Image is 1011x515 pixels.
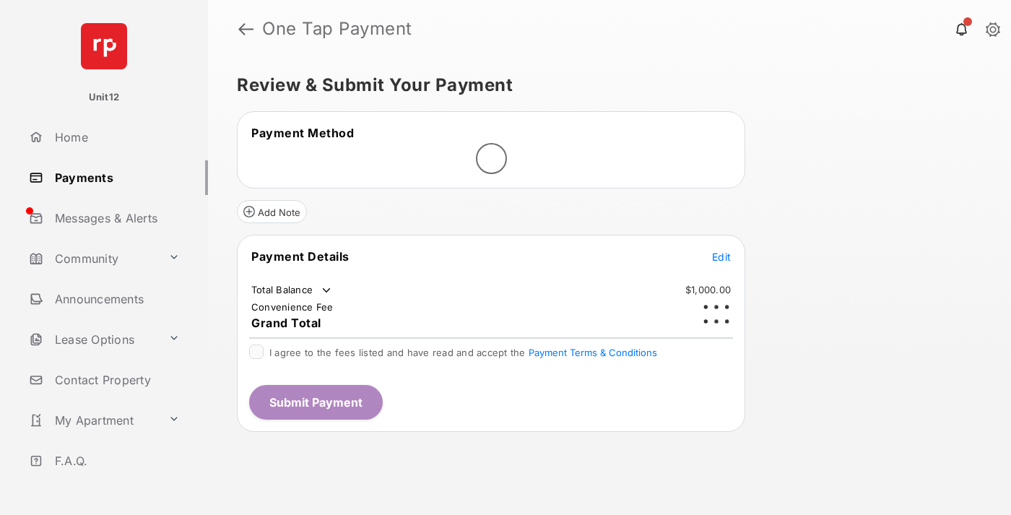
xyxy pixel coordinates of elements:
[23,241,162,276] a: Community
[269,347,657,358] span: I agree to the fees listed and have read and accept the
[23,160,208,195] a: Payments
[237,200,307,223] button: Add Note
[251,316,321,330] span: Grand Total
[23,201,208,235] a: Messages & Alerts
[81,23,127,69] img: svg+xml;base64,PHN2ZyB4bWxucz0iaHR0cDovL3d3dy53My5vcmcvMjAwMC9zdmciIHdpZHRoPSI2NCIgaGVpZ2h0PSI2NC...
[23,322,162,357] a: Lease Options
[23,363,208,397] a: Contact Property
[23,443,208,478] a: F.A.Q.
[712,249,731,264] button: Edit
[712,251,731,263] span: Edit
[262,20,412,38] strong: One Tap Payment
[251,249,350,264] span: Payment Details
[23,282,208,316] a: Announcements
[23,120,208,155] a: Home
[251,300,334,313] td: Convenience Fee
[23,403,162,438] a: My Apartment
[237,77,971,94] h5: Review & Submit Your Payment
[529,347,657,358] button: I agree to the fees listed and have read and accept the
[89,90,120,105] p: Unit12
[249,385,383,420] button: Submit Payment
[251,283,334,298] td: Total Balance
[251,126,354,140] span: Payment Method
[685,283,732,296] td: $1,000.00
